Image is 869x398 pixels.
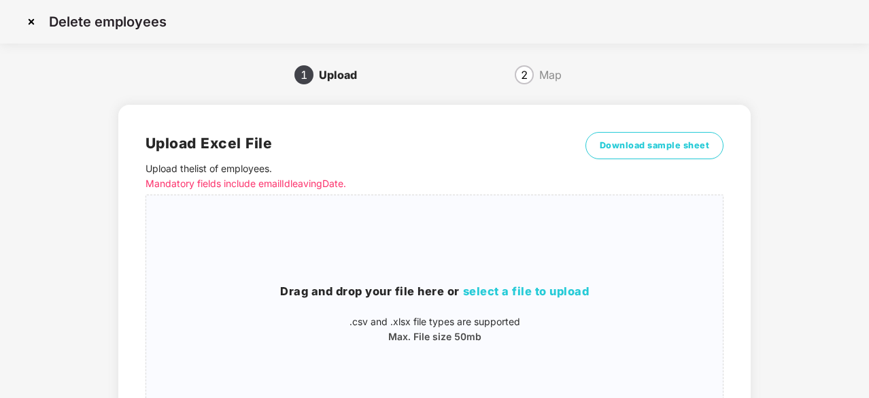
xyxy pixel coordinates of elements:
[146,132,579,154] h2: Upload Excel File
[463,284,590,298] span: select a file to upload
[146,283,723,301] h3: Drag and drop your file here or
[585,132,724,159] button: Download sample sheet
[301,69,307,80] span: 1
[600,139,710,152] span: Download sample sheet
[20,11,42,33] img: svg+xml;base64,PHN2ZyBpZD0iQ3Jvc3MtMzJ4MzIiIHhtbG5zPSJodHRwOi8vd3d3LnczLm9yZy8yMDAwL3N2ZyIgd2lkdG...
[146,161,579,191] p: Upload the list of employees .
[146,176,579,191] p: Mandatory fields include emailId leavingDate.
[539,64,562,86] div: Map
[49,14,167,30] p: Delete employees
[521,69,528,80] span: 2
[146,314,723,329] p: .csv and .xlsx file types are supported
[319,64,368,86] div: Upload
[146,329,723,344] p: Max. File size 50mb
